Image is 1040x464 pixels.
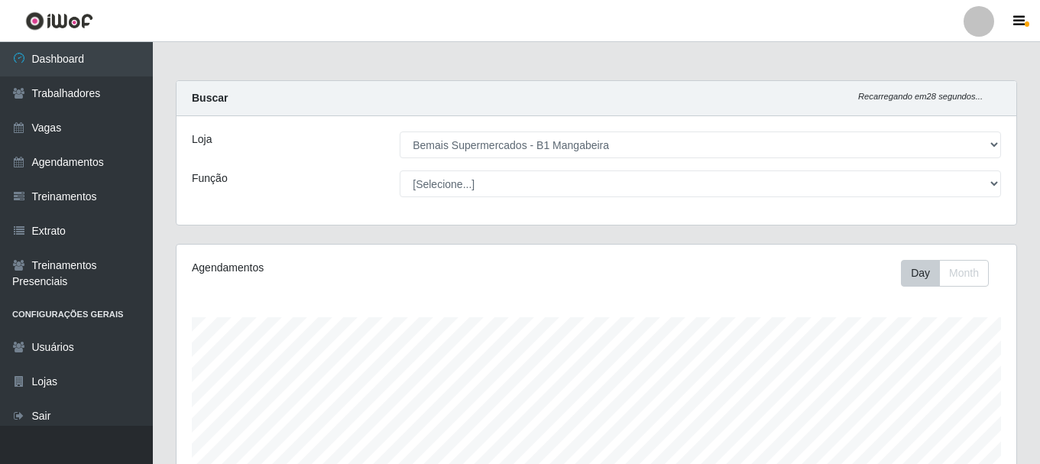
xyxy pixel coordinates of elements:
[901,260,940,287] button: Day
[192,170,228,187] label: Função
[901,260,989,287] div: First group
[192,260,516,276] div: Agendamentos
[901,260,1001,287] div: Toolbar with button groups
[192,92,228,104] strong: Buscar
[25,11,93,31] img: CoreUI Logo
[192,131,212,148] label: Loja
[858,92,983,101] i: Recarregando em 28 segundos...
[939,260,989,287] button: Month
